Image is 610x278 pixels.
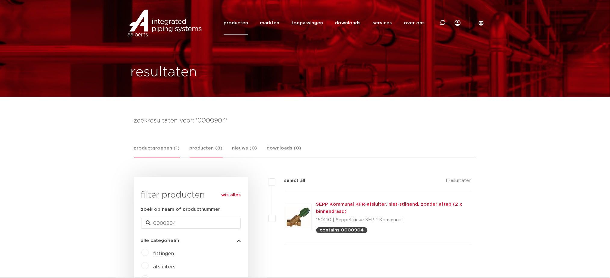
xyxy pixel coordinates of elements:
[291,11,323,35] a: toepassingen
[232,145,257,158] a: nieuws (0)
[445,177,472,186] p: 1 resultaten
[316,202,463,214] a: SEPP Kommunal KFR-afsluiter, niet-stijgend, zonder aftap (2 x binnendraad)
[141,189,241,201] h3: filter producten
[153,251,174,256] a: fittingen
[275,177,305,184] label: select all
[267,145,302,158] a: downloads (0)
[153,264,176,269] a: afsluiters
[141,238,241,243] button: alle categorieën
[141,206,220,213] label: zoek op naam of productnummer
[373,11,392,35] a: services
[320,228,364,232] p: contains 0000904
[335,11,361,35] a: downloads
[131,63,197,82] h1: resultaten
[141,218,241,229] input: zoeken
[285,204,311,230] img: Thumbnail for SEPP Kommunal KFR-afsluiter, niet-stijgend, zonder aftap (2 x binnendraad)
[134,145,180,158] a: productgroepen (1)
[134,116,476,125] h4: zoekresultaten voor: '0000904'
[316,215,472,225] p: 1501.10 | Seppelfricke SEPP Kommunal
[221,192,241,199] a: wis alles
[190,145,223,158] a: producten (8)
[404,11,425,35] a: over ons
[260,11,279,35] a: markten
[224,11,425,35] nav: Menu
[224,11,248,35] a: producten
[141,238,179,243] span: alle categorieën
